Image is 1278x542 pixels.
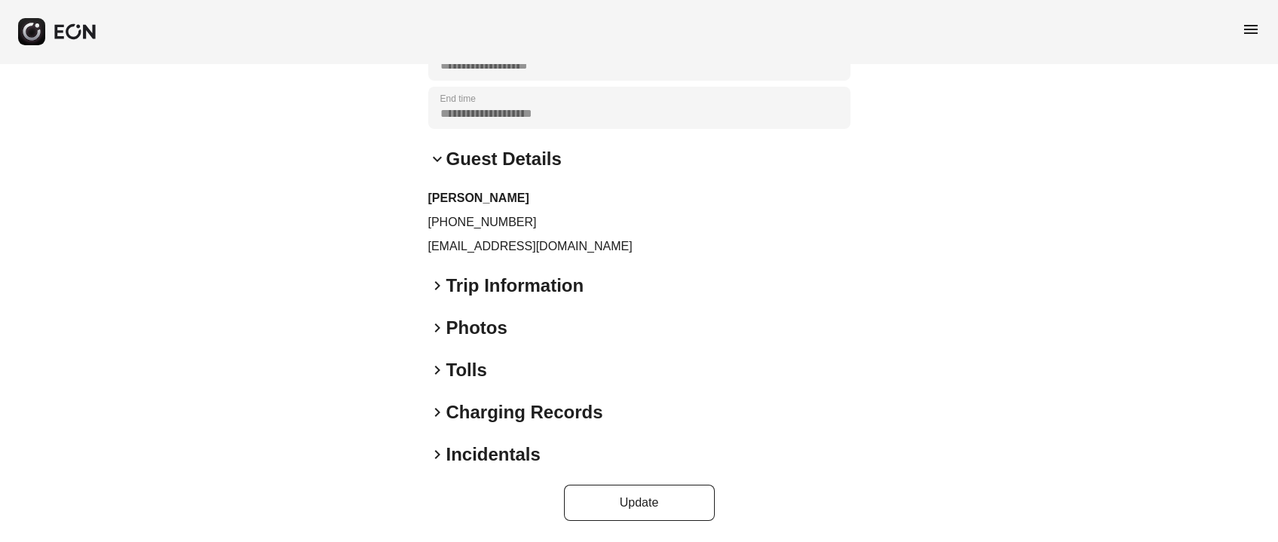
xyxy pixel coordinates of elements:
[446,274,584,298] h2: Trip Information
[446,358,487,382] h2: Tolls
[1242,20,1260,38] span: menu
[446,400,603,424] h2: Charging Records
[428,213,850,231] p: [PHONE_NUMBER]
[428,446,446,464] span: keyboard_arrow_right
[428,361,446,379] span: keyboard_arrow_right
[446,316,507,340] h2: Photos
[428,403,446,421] span: keyboard_arrow_right
[428,189,850,207] h3: [PERSON_NAME]
[428,319,446,337] span: keyboard_arrow_right
[446,147,562,171] h2: Guest Details
[428,277,446,295] span: keyboard_arrow_right
[428,150,446,168] span: keyboard_arrow_down
[428,237,850,256] p: [EMAIL_ADDRESS][DOMAIN_NAME]
[446,442,541,467] h2: Incidentals
[564,485,715,521] button: Update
